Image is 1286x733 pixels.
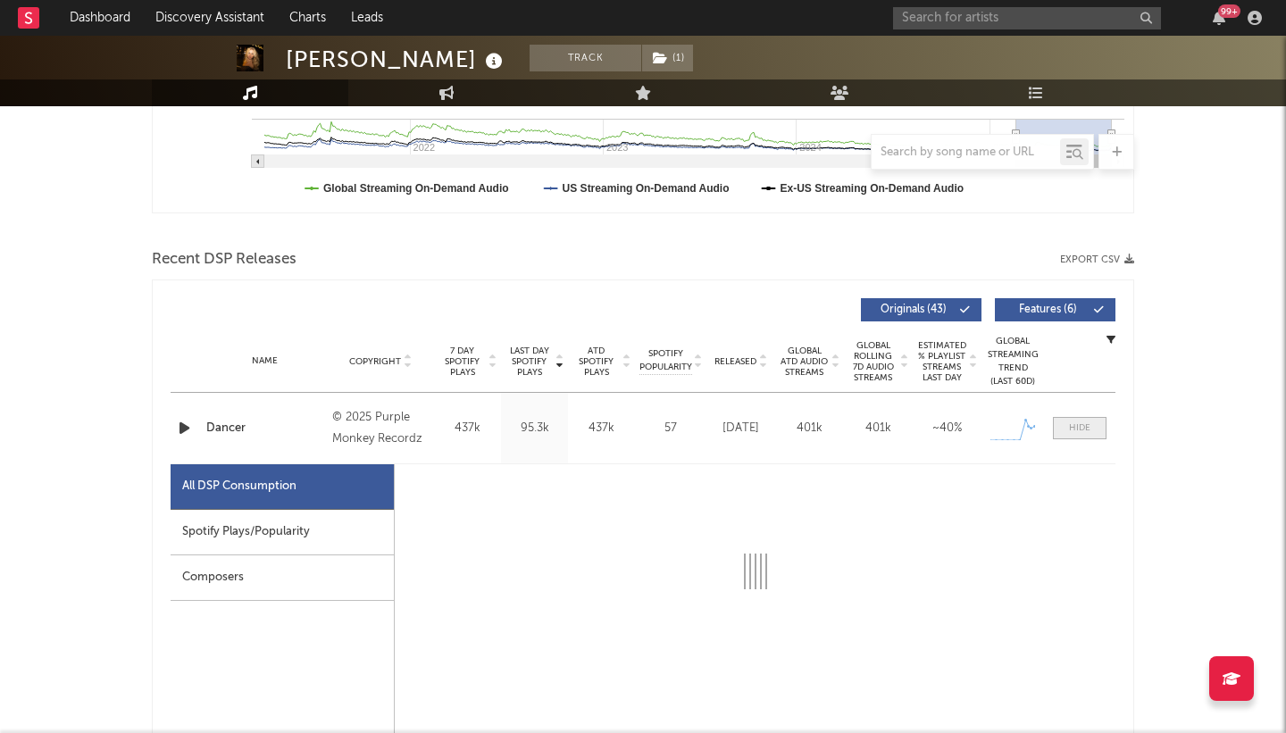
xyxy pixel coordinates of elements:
input: Search for artists [893,7,1161,29]
button: Originals(43) [861,298,981,321]
div: [PERSON_NAME] [286,45,507,74]
button: 99+ [1213,11,1225,25]
div: 401k [780,420,839,437]
input: Search by song name or URL [872,146,1060,160]
span: Recent DSP Releases [152,249,296,271]
div: 437k [438,420,497,437]
text: Ex-US Streaming On-Demand Audio [781,182,964,195]
div: 437k [572,420,630,437]
div: Spotify Plays/Popularity [171,510,394,555]
div: 99 + [1218,4,1240,18]
span: 7 Day Spotify Plays [438,346,486,378]
div: © 2025 Purple Monkey Recordz [332,407,430,450]
div: All DSP Consumption [182,476,296,497]
div: Global Streaming Trend (Last 60D) [986,335,1040,388]
div: All DSP Consumption [171,464,394,510]
text: Global Streaming On-Demand Audio [323,182,509,195]
span: Spotify Popularity [639,347,692,374]
div: 57 [639,420,702,437]
text: US Streaming On-Demand Audio [563,182,730,195]
a: Dancer [206,420,323,437]
span: Released [714,356,756,367]
span: Copyright [349,356,401,367]
div: 401k [848,420,908,437]
span: ATD Spotify Plays [572,346,620,378]
button: (1) [642,45,693,71]
div: Composers [171,555,394,601]
button: Track [530,45,641,71]
span: Estimated % Playlist Streams Last Day [917,340,966,383]
span: Originals ( 43 ) [873,304,955,315]
span: Last Day Spotify Plays [505,346,553,378]
span: Global ATD Audio Streams [780,346,829,378]
button: Export CSV [1060,254,1134,265]
div: Name [206,354,323,368]
div: [DATE] [711,420,771,437]
button: Features(6) [995,298,1115,321]
div: ~ 40 % [917,420,977,437]
div: 95.3k [505,420,564,437]
span: Features ( 6 ) [1006,304,1089,315]
span: ( 1 ) [641,45,694,71]
span: Global Rolling 7D Audio Streams [848,340,898,383]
